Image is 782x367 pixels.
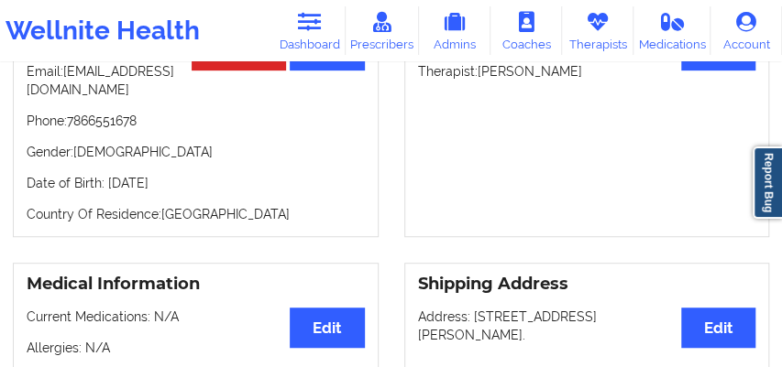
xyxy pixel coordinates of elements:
[346,6,419,55] a: Prescribers
[418,62,756,81] p: Therapist: [PERSON_NAME]
[490,6,562,55] a: Coaches
[562,6,633,55] a: Therapists
[27,62,365,99] p: Email: [EMAIL_ADDRESS][DOMAIN_NAME]
[681,308,755,347] button: Edit
[27,205,365,223] p: Country Of Residence: [GEOGRAPHIC_DATA]
[753,146,782,219] a: Report Bug
[27,308,365,326] p: Current Medications: N/A
[27,143,365,161] p: Gender: [DEMOGRAPHIC_DATA]
[418,308,756,344] p: Address: [STREET_ADDRESS][PERSON_NAME].
[27,174,365,192] p: Date of Birth: [DATE]
[27,339,365,357] p: Allergies: N/A
[633,6,710,55] a: Medications
[418,274,756,295] h3: Shipping Address
[419,6,490,55] a: Admins
[27,112,365,130] p: Phone: 7866551678
[274,6,346,55] a: Dashboard
[710,6,782,55] a: Account
[27,274,365,295] h3: Medical Information
[290,308,364,347] button: Edit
